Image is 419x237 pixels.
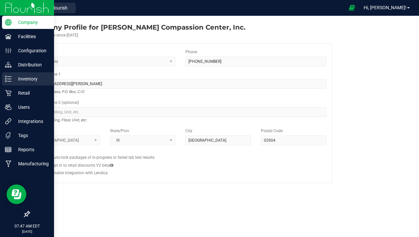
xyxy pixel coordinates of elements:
[5,146,12,153] inline-svg: Reports
[5,118,12,125] inline-svg: Integrations
[5,160,12,167] inline-svg: Manufacturing
[12,47,51,55] p: Configuration
[35,79,326,89] input: Address
[12,146,51,154] p: Reports
[12,131,51,139] p: Tags
[35,100,79,106] label: Address Line 2 (optional)
[7,184,26,204] iframe: Resource center
[364,5,406,10] span: Hi, [PERSON_NAME]!
[5,47,12,54] inline-svg: Configuration
[12,89,51,97] p: Retail
[35,116,87,124] i: Suite, Building, Floor, Unit, etc.
[110,128,129,134] label: State/Prov
[3,223,51,229] p: 07:47 AM EDT
[35,150,326,154] h2: Configs
[261,128,283,134] label: Postal Code
[5,90,12,96] inline-svg: Retail
[5,76,12,82] inline-svg: Inventory
[12,75,51,83] p: Inventory
[12,117,51,125] p: Integrations
[29,32,245,38] div: Account active since [DATE]
[5,61,12,68] inline-svg: Distribution
[345,1,359,14] span: Open Ecommerce Menu
[35,88,84,96] i: Street address, P.O. Box, C/O
[185,128,192,134] label: City
[5,19,12,26] inline-svg: Company
[5,33,12,40] inline-svg: Facilities
[52,154,154,160] label: Auto-lock packages of in-progress or failed lab test results
[52,162,113,168] label: Opt in to retail discounts V2 beta
[3,229,51,234] p: [DATE]
[185,49,197,55] label: Phone
[5,104,12,110] inline-svg: Users
[5,132,12,139] inline-svg: Tags
[12,103,51,111] p: Users
[52,170,108,176] label: Enable integration with Lendica
[12,61,51,69] p: Distribution
[12,33,51,40] p: Facilities
[35,107,326,117] input: Suite, Building, Unit, etc.
[12,18,51,26] p: Company
[29,22,245,32] div: Thomas C. Slater Compassion Center, Inc.
[185,135,251,145] input: City
[261,135,326,145] input: Postal Code
[185,57,326,66] input: (123) 456-7890
[12,160,51,168] p: Manufacturing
